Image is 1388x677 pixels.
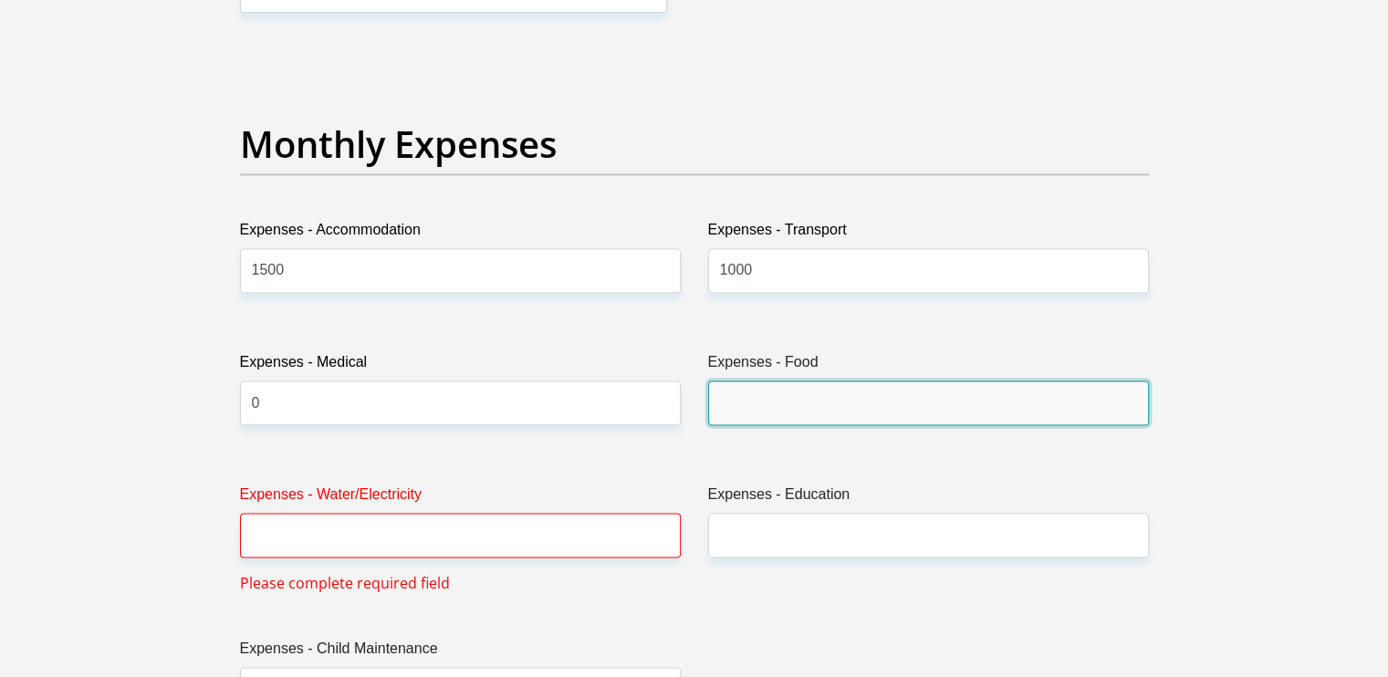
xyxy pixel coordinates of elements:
input: Expenses - Education [708,513,1149,557]
label: Expenses - Food [708,351,1149,380]
label: Expenses - Transport [708,219,1149,248]
h2: Monthly Expenses [240,122,1149,166]
input: Expenses - Water/Electricity [240,513,681,557]
span: Please complete required field [240,572,450,594]
input: Expenses - Medical [240,380,681,425]
input: Expenses - Transport [708,248,1149,293]
input: Expenses - Accommodation [240,248,681,293]
label: Expenses - Medical [240,351,681,380]
label: Expenses - Education [708,484,1149,513]
input: Expenses - Food [708,380,1149,425]
label: Expenses - Accommodation [240,219,681,248]
label: Expenses - Water/Electricity [240,484,681,513]
label: Expenses - Child Maintenance [240,638,681,667]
